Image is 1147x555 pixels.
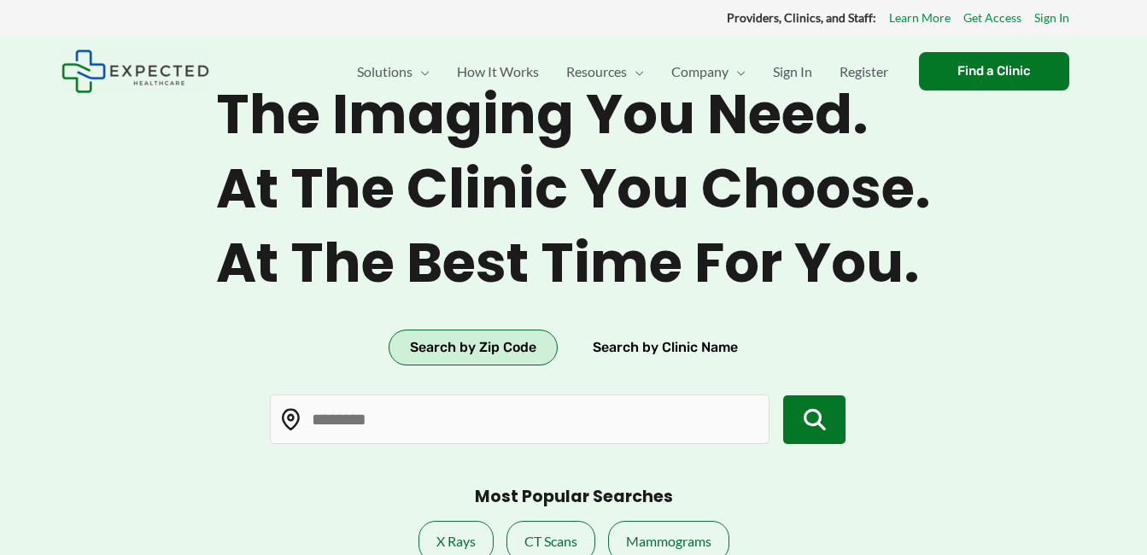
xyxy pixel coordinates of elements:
[759,42,826,102] a: Sign In
[571,330,759,365] button: Search by Clinic Name
[919,52,1069,91] a: Find a Clinic
[389,330,558,365] button: Search by Zip Code
[216,156,931,222] span: At the clinic you choose.
[280,409,302,431] img: Location pin
[671,42,729,102] span: Company
[475,487,673,508] h3: Most Popular Searches
[727,10,876,25] strong: Providers, Clinics, and Staff:
[343,42,902,102] nav: Primary Site Navigation
[216,231,931,296] span: At the best time for you.
[963,7,1021,29] a: Get Access
[61,50,209,93] img: Expected Healthcare Logo - side, dark font, small
[357,42,413,102] span: Solutions
[729,42,746,102] span: Menu Toggle
[216,82,931,148] span: The imaging you need.
[826,42,902,102] a: Register
[773,42,812,102] span: Sign In
[566,42,627,102] span: Resources
[658,42,759,102] a: CompanyMenu Toggle
[457,42,539,102] span: How It Works
[413,42,430,102] span: Menu Toggle
[840,42,888,102] span: Register
[1034,7,1069,29] a: Sign In
[553,42,658,102] a: ResourcesMenu Toggle
[443,42,553,102] a: How It Works
[889,7,951,29] a: Learn More
[343,42,443,102] a: SolutionsMenu Toggle
[627,42,644,102] span: Menu Toggle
